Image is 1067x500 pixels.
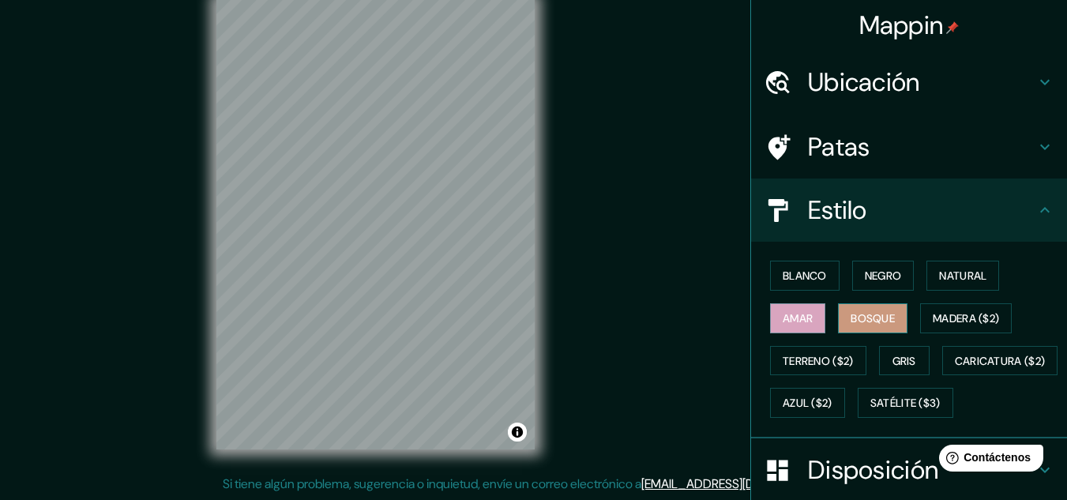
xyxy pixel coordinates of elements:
[852,261,915,291] button: Negro
[808,194,867,227] font: Estilo
[770,388,845,418] button: Azul ($2)
[926,261,999,291] button: Natural
[933,311,999,325] font: Madera ($2)
[892,354,916,368] font: Gris
[942,346,1058,376] button: Caricatura ($2)
[926,438,1050,483] iframe: Lanzador de widgets de ayuda
[920,303,1012,333] button: Madera ($2)
[770,261,840,291] button: Blanco
[641,476,836,492] a: [EMAIL_ADDRESS][DOMAIN_NAME]
[939,269,986,283] font: Natural
[783,397,832,411] font: Azul ($2)
[808,453,938,487] font: Disposición
[838,303,907,333] button: Bosque
[508,423,527,442] button: Activar o desactivar atribución
[808,130,870,164] font: Patas
[783,311,813,325] font: Amar
[770,303,825,333] button: Amar
[946,21,959,34] img: pin-icon.png
[751,115,1067,179] div: Patas
[751,51,1067,114] div: Ubicación
[865,269,902,283] font: Negro
[859,9,944,42] font: Mappin
[879,346,930,376] button: Gris
[751,179,1067,242] div: Estilo
[783,354,854,368] font: Terreno ($2)
[223,476,641,492] font: Si tiene algún problema, sugerencia o inquietud, envíe un correo electrónico a
[955,354,1046,368] font: Caricatura ($2)
[770,346,866,376] button: Terreno ($2)
[808,66,920,99] font: Ubicación
[858,388,953,418] button: Satélite ($3)
[851,311,895,325] font: Bosque
[870,397,941,411] font: Satélite ($3)
[783,269,827,283] font: Blanco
